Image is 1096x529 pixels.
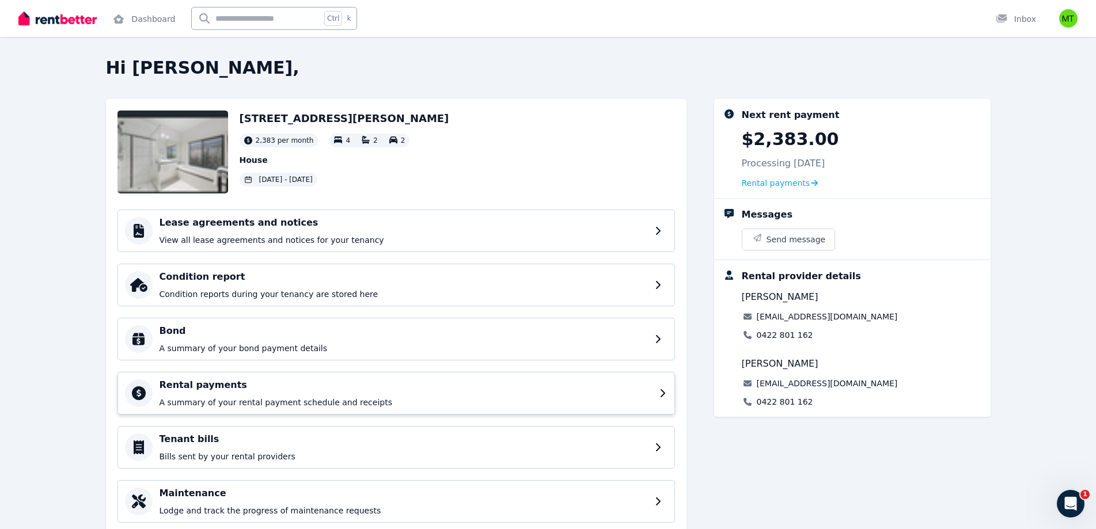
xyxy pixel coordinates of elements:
a: Rental payments [742,177,818,189]
div: Inbox [996,13,1036,25]
span: 4 [346,136,350,144]
h4: Lease agreements and notices [160,216,648,230]
h2: [STREET_ADDRESS][PERSON_NAME] [240,111,449,127]
p: House [240,154,449,166]
span: Ctrl [324,11,342,26]
img: Melanie Taylor [1059,9,1078,28]
span: [PERSON_NAME] [742,357,818,371]
div: Rental provider details [742,269,861,283]
a: 0422 801 162 [757,396,813,408]
span: [DATE] - [DATE] [259,175,313,184]
span: k [347,14,351,23]
img: RentBetter [18,10,97,27]
p: A summary of your rental payment schedule and receipts [160,397,653,408]
p: $2,383.00 [742,129,839,150]
iframe: Intercom live chat [1057,490,1084,517]
p: Processing [DATE] [742,157,825,170]
span: 2 [373,136,378,144]
p: Lodge and track the progress of maintenance requests [160,505,648,516]
span: Rental payments [742,177,810,189]
img: Property Url [117,111,228,193]
h4: Bond [160,324,648,338]
h4: Tenant bills [160,432,648,446]
a: [EMAIL_ADDRESS][DOMAIN_NAME] [757,311,898,322]
p: View all lease agreements and notices for your tenancy [160,234,648,246]
div: Messages [742,208,792,222]
h4: Condition report [160,270,648,284]
p: A summary of your bond payment details [160,342,648,354]
h4: Maintenance [160,486,648,500]
p: Bills sent by your rental providers [160,451,648,462]
a: [EMAIL_ADDRESS][DOMAIN_NAME] [757,378,898,389]
div: Next rent payment [742,108,840,122]
span: 2 [401,136,405,144]
span: 2,383 per month [256,136,314,145]
button: Send message [742,229,835,250]
a: 0422 801 162 [757,329,813,341]
span: [PERSON_NAME] [742,290,818,304]
h2: Hi [PERSON_NAME], [106,58,991,78]
p: Condition reports during your tenancy are stored here [160,288,648,300]
span: 1 [1080,490,1090,499]
span: Send message [767,234,826,245]
h4: Rental payments [160,378,653,392]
